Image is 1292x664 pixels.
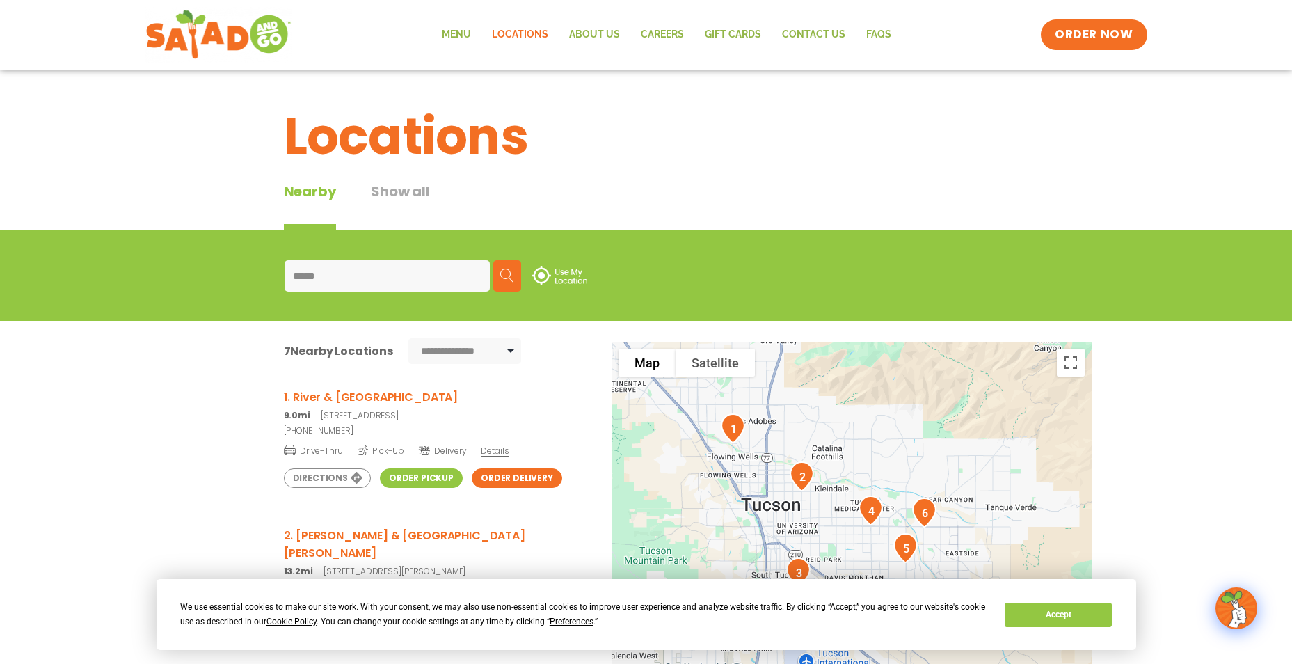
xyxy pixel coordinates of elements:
[1217,589,1256,628] img: wpChatIcon
[418,445,466,457] span: Delivery
[266,617,317,626] span: Cookie Policy
[284,388,583,406] h3: 1. River & [GEOGRAPHIC_DATA]
[715,408,751,449] div: 1
[284,343,291,359] span: 7
[431,19,902,51] nav: Menu
[853,490,888,531] div: 4
[772,19,856,51] a: Contact Us
[472,468,562,488] a: Order Delivery
[676,349,755,377] button: Show satellite imagery
[284,468,371,488] a: Directions
[284,99,1009,174] h1: Locations
[358,443,404,457] span: Pick-Up
[284,181,337,230] div: Nearby
[284,443,343,457] span: Drive-Thru
[888,528,923,569] div: 5
[1041,19,1147,50] a: ORDER NOW
[284,527,583,578] a: 2. [PERSON_NAME] & [GEOGRAPHIC_DATA][PERSON_NAME] 13.2mi[STREET_ADDRESS][PERSON_NAME]
[284,181,465,230] div: Tabbed content
[500,269,514,283] img: search.svg
[550,617,593,626] span: Preferences
[284,409,310,421] strong: 9.0mi
[284,409,583,422] p: [STREET_ADDRESS]
[559,19,630,51] a: About Us
[907,492,942,533] div: 6
[145,7,292,63] img: new-SAG-logo-768×292
[481,19,559,51] a: Locations
[1057,349,1085,377] button: Toggle fullscreen view
[284,342,393,360] div: Nearby Locations
[284,527,583,562] h3: 2. [PERSON_NAME] & [GEOGRAPHIC_DATA][PERSON_NAME]
[284,425,583,437] a: [PHONE_NUMBER]
[694,19,772,51] a: GIFT CARDS
[371,181,429,230] button: Show all
[532,266,587,285] img: use-location.svg
[431,19,481,51] a: Menu
[856,19,902,51] a: FAQs
[481,445,509,457] span: Details
[284,440,583,457] a: Drive-Thru Pick-Up Delivery Details
[1005,603,1112,627] button: Accept
[284,565,583,578] p: [STREET_ADDRESS][PERSON_NAME]
[380,468,463,488] a: Order Pickup
[157,579,1136,650] div: Cookie Consent Prompt
[784,456,820,497] div: 2
[619,349,676,377] button: Show street map
[284,388,583,422] a: 1. River & [GEOGRAPHIC_DATA] 9.0mi[STREET_ADDRESS]
[630,19,694,51] a: Careers
[781,552,816,593] div: 3
[180,600,988,629] div: We use essential cookies to make our site work. With your consent, we may also use non-essential ...
[1055,26,1133,43] span: ORDER NOW
[284,565,313,577] strong: 13.2mi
